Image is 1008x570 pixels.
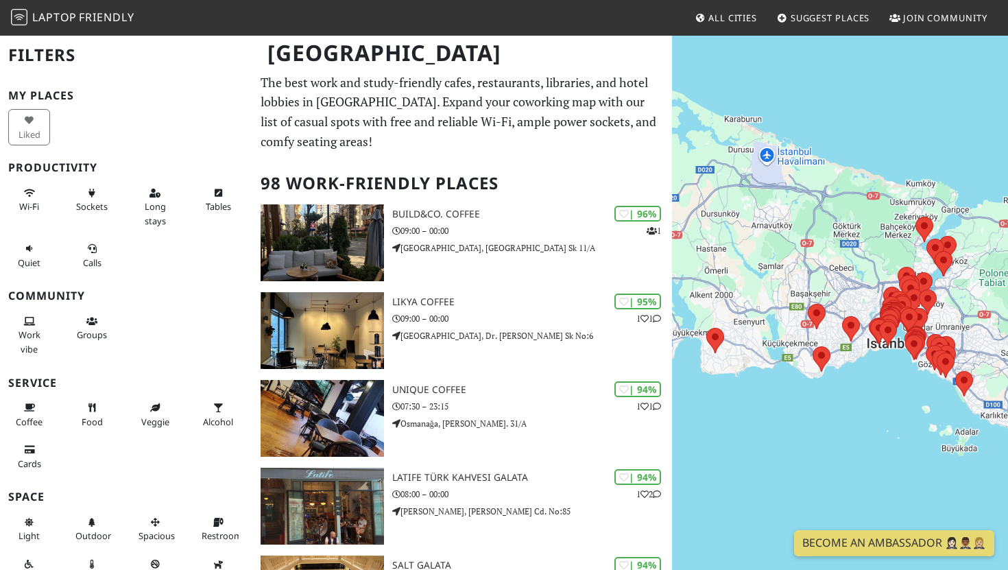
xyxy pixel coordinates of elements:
[32,10,77,25] span: Laptop
[614,381,661,397] div: | 94%
[392,209,672,220] h3: Build&Co. Coffee
[256,34,670,72] h1: [GEOGRAPHIC_DATA]
[252,292,673,369] a: Likya Coffee | 95% 11 Likya Coffee 09:00 – 00:00 [GEOGRAPHIC_DATA], Dr. [PERSON_NAME] Sk No:6
[18,458,41,470] span: Credit cards
[141,416,169,428] span: Veggie
[884,5,993,30] a: Join Community
[19,200,39,213] span: Stable Wi-Fi
[11,9,27,25] img: LaptopFriendly
[8,161,244,174] h3: Productivity
[83,257,101,269] span: Video/audio calls
[79,10,134,25] span: Friendly
[614,469,661,485] div: | 94%
[76,200,108,213] span: Power sockets
[197,511,239,547] button: Restroom
[139,530,175,542] span: Spacious
[614,206,661,222] div: | 96%
[202,530,242,542] span: Restroom
[392,505,672,518] p: [PERSON_NAME], [PERSON_NAME] Cd. No:85
[19,530,40,542] span: Natural light
[134,182,176,232] button: Long stays
[71,310,113,346] button: Groups
[261,292,384,369] img: Likya Coffee
[261,204,384,281] img: Build&Co. Coffee
[261,380,384,457] img: Unique Coffee
[197,396,239,433] button: Alcohol
[206,200,231,213] span: Work-friendly tables
[8,396,50,433] button: Coffee
[8,89,244,102] h3: My Places
[636,312,661,325] p: 1 1
[203,416,233,428] span: Alcohol
[392,241,672,254] p: [GEOGRAPHIC_DATA], [GEOGRAPHIC_DATA] Sk 11/A
[75,530,111,542] span: Outdoor area
[791,12,870,24] span: Suggest Places
[252,468,673,545] a: Latife Türk Kahvesi Galata | 94% 12 Latife Türk Kahvesi Galata 08:00 – 00:00 [PERSON_NAME], [PERS...
[11,6,134,30] a: LaptopFriendly LaptopFriendly
[71,396,113,433] button: Food
[252,204,673,281] a: Build&Co. Coffee | 96% 1 Build&Co. Coffee 09:00 – 00:00 [GEOGRAPHIC_DATA], [GEOGRAPHIC_DATA] Sk 11/A
[392,296,672,308] h3: Likya Coffee
[8,237,50,274] button: Quiet
[18,257,40,269] span: Quiet
[71,182,113,218] button: Sockets
[145,200,166,226] span: Long stays
[614,294,661,309] div: | 95%
[261,163,664,204] h2: 98 Work-Friendly Places
[689,5,763,30] a: All Cities
[8,289,244,302] h3: Community
[197,182,239,218] button: Tables
[261,468,384,545] img: Latife Türk Kahvesi Galata
[77,329,107,341] span: Group tables
[392,312,672,325] p: 09:00 – 00:00
[794,530,994,556] a: Become an Ambassador 🤵🏻‍♀️🤵🏾‍♂️🤵🏼‍♀️
[392,384,672,396] h3: Unique Coffee
[8,310,50,360] button: Work vibe
[636,400,661,413] p: 1 1
[71,237,113,274] button: Calls
[636,488,661,501] p: 1 2
[392,488,672,501] p: 08:00 – 00:00
[16,416,43,428] span: Coffee
[8,182,50,218] button: Wi-Fi
[392,472,672,484] h3: Latife Türk Kahvesi Galata
[82,416,103,428] span: Food
[252,380,673,457] a: Unique Coffee | 94% 11 Unique Coffee 07:30 – 23:15 Osmanağa, [PERSON_NAME]. 31/A
[392,224,672,237] p: 09:00 – 00:00
[708,12,757,24] span: All Cities
[71,511,113,547] button: Outdoor
[647,224,661,237] p: 1
[8,438,50,475] button: Cards
[8,511,50,547] button: Light
[134,511,176,547] button: Spacious
[392,400,672,413] p: 07:30 – 23:15
[8,34,244,76] h2: Filters
[134,396,176,433] button: Veggie
[19,329,40,355] span: People working
[8,490,244,503] h3: Space
[392,417,672,430] p: Osmanağa, [PERSON_NAME]. 31/A
[8,377,244,390] h3: Service
[771,5,876,30] a: Suggest Places
[903,12,987,24] span: Join Community
[261,73,664,152] p: The best work and study-friendly cafes, restaurants, libraries, and hotel lobbies in [GEOGRAPHIC_...
[392,329,672,342] p: [GEOGRAPHIC_DATA], Dr. [PERSON_NAME] Sk No:6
